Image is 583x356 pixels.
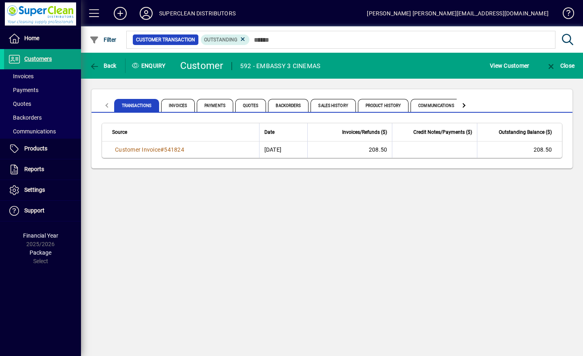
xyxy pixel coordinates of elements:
div: Customer [180,59,223,72]
a: Backorders [4,111,81,124]
span: View Customer [490,59,529,72]
button: View Customer [488,58,531,73]
span: Communications [411,99,462,112]
span: Quotes [8,101,31,107]
a: Communications [4,124,81,138]
span: Settings [24,187,45,193]
td: 208.50 [477,142,562,158]
span: Products [24,145,47,152]
span: Reports [24,166,44,172]
span: Financial Year [23,232,58,239]
button: Profile [133,6,159,21]
span: # [160,146,164,153]
span: Package [30,249,51,256]
span: Support [24,207,45,214]
div: Date [264,128,302,137]
a: Reports [4,159,81,180]
span: Back [89,62,117,69]
span: Payments [197,99,233,112]
div: SUPERCLEAN DISTRIBUTORS [159,7,236,20]
mat-chip: Outstanding Status: Outstanding [201,34,250,45]
button: Close [544,58,577,73]
button: Filter [87,32,119,47]
a: Customer Invoice#541824 [112,145,187,154]
span: Sales History [311,99,355,112]
span: 541824 [164,146,184,153]
td: [DATE] [259,142,307,158]
a: Quotes [4,97,81,111]
span: Invoices [8,73,34,79]
span: Filter [89,36,117,43]
app-page-header-button: Close enquiry [538,58,583,73]
span: Credit Notes/Payments ($) [413,128,472,137]
span: Customer Invoice [115,146,160,153]
span: Communications [8,128,56,135]
span: Customer Transaction [136,36,195,44]
span: Transactions [114,99,159,112]
a: Support [4,201,81,221]
app-page-header-button: Back [81,58,126,73]
button: Back [87,58,119,73]
a: Payments [4,83,81,97]
span: Invoices/Refunds ($) [342,128,387,137]
span: Outstanding Balance ($) [499,128,552,137]
div: 592 - EMBASSY 3 CINEMAS [240,60,321,73]
span: Backorders [8,114,42,121]
a: Invoices [4,69,81,83]
span: Customers [24,56,52,62]
span: Source [112,128,127,137]
span: Outstanding [204,37,237,43]
span: Invoices [161,99,195,112]
a: Settings [4,180,81,200]
span: Home [24,35,39,41]
span: Product History [358,99,409,112]
span: Close [546,62,574,69]
div: Enquiry [126,59,174,72]
a: Products [4,139,81,159]
span: Quotes [235,99,266,112]
span: Backorders [268,99,309,112]
button: Add [107,6,133,21]
span: Payments [8,87,38,93]
a: Knowledge Base [557,2,573,28]
td: 208.50 [307,142,392,158]
span: Date [264,128,274,137]
a: Home [4,28,81,49]
div: [PERSON_NAME] [PERSON_NAME][EMAIL_ADDRESS][DOMAIN_NAME] [367,7,549,20]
